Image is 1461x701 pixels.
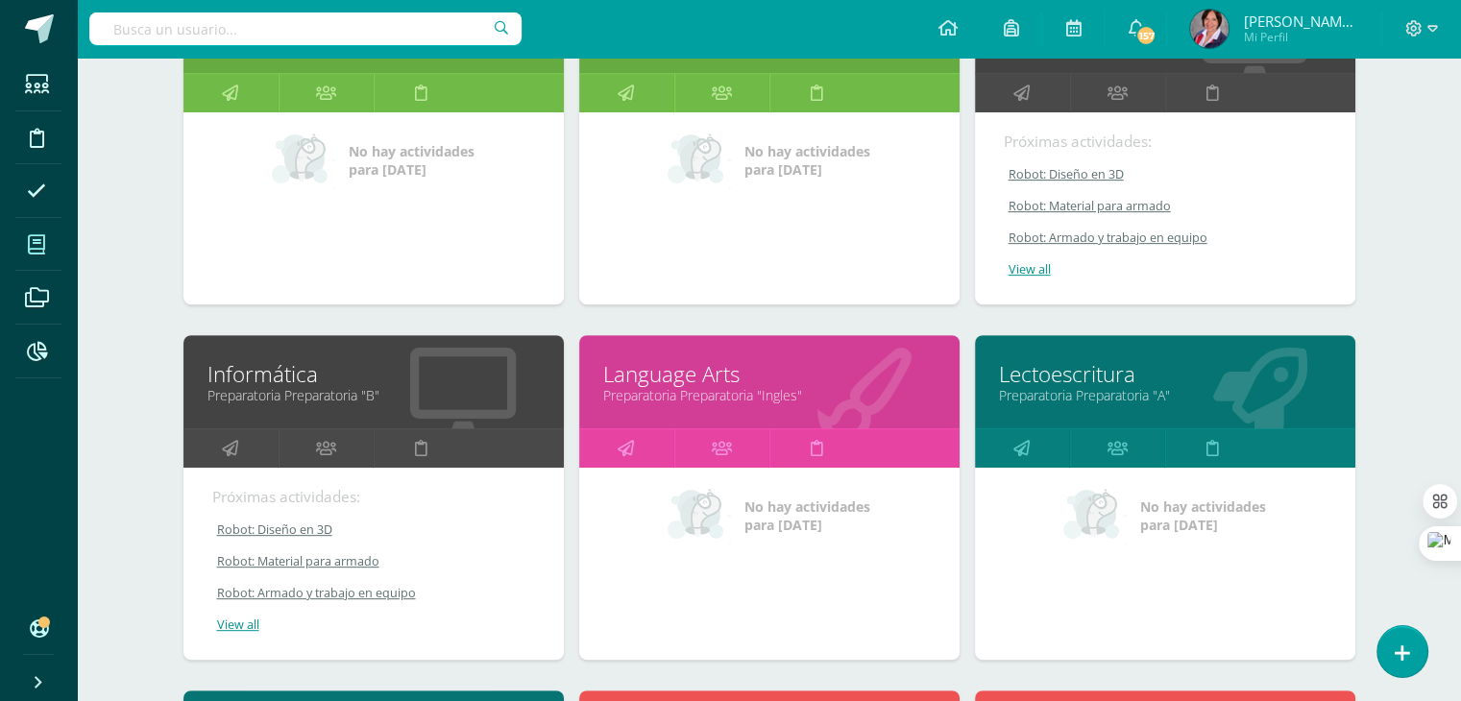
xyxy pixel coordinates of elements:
[212,487,535,507] div: Próximas actividades:
[212,553,537,569] a: Robot: Material para armado
[1004,261,1328,278] a: View all
[207,359,540,389] a: Informática
[603,359,936,389] a: Language Arts
[1004,166,1328,182] a: Robot: Diseño en 3D
[212,585,537,601] a: Robot: Armado y trabajo en equipo
[1190,10,1229,48] img: 9cc45377ee35837361e2d5ac646c5eda.png
[1004,230,1328,246] a: Robot: Armado y trabajo en equipo
[1004,198,1328,214] a: Robot: Material para armado
[1243,12,1358,31] span: [PERSON_NAME] de [GEOGRAPHIC_DATA]
[1243,29,1358,45] span: Mi Perfil
[1004,132,1327,152] div: Próximas actividades:
[744,497,870,534] span: No hay actividades para [DATE]
[212,521,537,538] a: Robot: Diseño en 3D
[603,386,936,404] a: Preparatoria Preparatoria "Ingles"
[999,386,1331,404] a: Preparatoria Preparatoria "A"
[207,386,540,404] a: Preparatoria Preparatoria "B"
[89,12,522,45] input: Busca un usuario...
[349,142,475,179] span: No hay actividades para [DATE]
[272,132,335,189] img: no_activities_small.png
[668,132,731,189] img: no_activities_small.png
[999,359,1331,389] a: Lectoescritura
[1063,487,1127,544] img: no_activities_small.png
[668,487,731,544] img: no_activities_small.png
[212,616,537,633] a: View all
[744,142,870,179] span: No hay actividades para [DATE]
[1135,25,1157,46] span: 157
[1140,497,1266,534] span: No hay actividades para [DATE]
